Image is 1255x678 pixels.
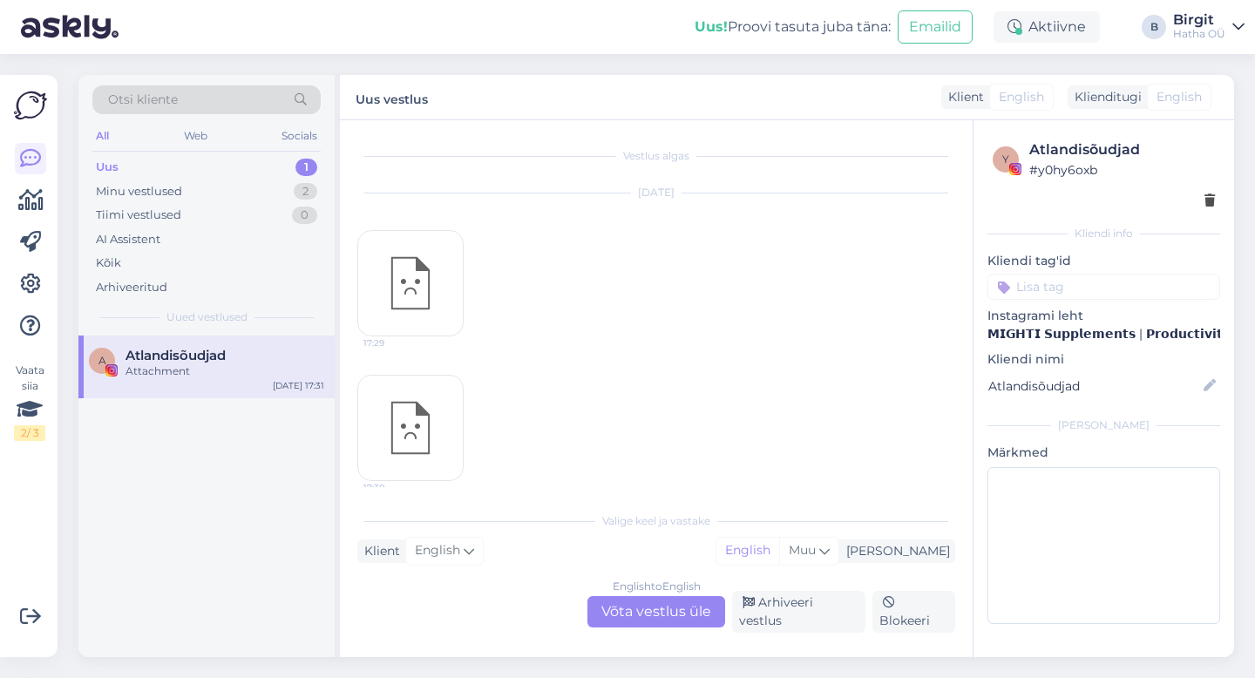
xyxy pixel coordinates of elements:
div: Birgit [1173,13,1225,27]
span: 17:30 [363,481,429,494]
span: English [1157,88,1202,106]
div: Proovi tasuta juba täna: [695,17,891,37]
span: English [415,541,460,560]
div: Uus [96,159,119,176]
p: 𝗠𝗜𝗚𝗛𝗧𝗜 𝗦𝘂𝗽𝗽𝗹𝗲𝗺𝗲𝗻𝘁𝘀 | 𝗣𝗿𝗼𝗱𝘂𝗰𝘁𝗶𝘃𝗶𝘁𝘆, 𝗪𝗲𝗹𝗹𝗻𝗲𝘀𝘀 & 𝗥𝗲𝘀𝗶𝗹𝗶𝗲𝗻𝗰𝗲 [987,325,1220,343]
div: 2 / 3 [14,425,45,441]
div: Atlandisõudjad [1029,139,1215,160]
div: [DATE] 17:31 [273,379,324,392]
span: Otsi kliente [108,91,178,109]
p: Kliendi nimi [987,350,1220,369]
button: Emailid [898,10,973,44]
div: English [716,538,779,564]
div: Valige keel ja vastake [357,513,955,529]
span: Muu [789,542,816,558]
div: Arhiveeritud [96,279,167,296]
div: 0 [292,207,317,224]
span: Atlandisõudjad [125,348,226,363]
div: Kliendi info [987,226,1220,241]
span: 17:29 [363,336,429,349]
b: Uus! [695,18,728,35]
div: 1 [295,159,317,176]
span: y [1002,153,1009,166]
div: # y0hy6oxb [1029,160,1215,180]
div: AI Assistent [96,231,160,248]
div: Attachment [125,363,324,379]
span: Uued vestlused [166,309,248,325]
div: Klient [941,88,984,106]
div: Võta vestlus üle [587,596,725,627]
div: Hatha OÜ [1173,27,1225,41]
input: Lisa nimi [988,376,1200,396]
input: Lisa tag [987,274,1220,300]
p: Instagrami leht [987,307,1220,325]
a: BirgitHatha OÜ [1173,13,1245,41]
div: [DATE] [357,185,955,200]
div: Tiimi vestlused [96,207,181,224]
div: Arhiveeri vestlus [732,591,865,633]
div: Web [180,125,211,147]
div: [PERSON_NAME] [839,542,950,560]
img: Askly Logo [14,89,47,122]
label: Uus vestlus [356,85,428,109]
span: A [98,354,106,367]
div: Vaata siia [14,363,45,441]
div: Socials [278,125,321,147]
div: Klient [357,542,400,560]
div: Klienditugi [1068,88,1142,106]
p: Kliendi tag'id [987,252,1220,270]
p: Märkmed [987,444,1220,462]
div: Aktiivne [994,11,1100,43]
div: Kõik [96,254,121,272]
div: Minu vestlused [96,183,182,200]
div: All [92,125,112,147]
div: Blokeeri [872,591,955,633]
div: 2 [294,183,317,200]
div: Vestlus algas [357,148,955,164]
div: [PERSON_NAME] [987,417,1220,433]
div: English to English [613,579,701,594]
span: English [999,88,1044,106]
div: B [1142,15,1166,39]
